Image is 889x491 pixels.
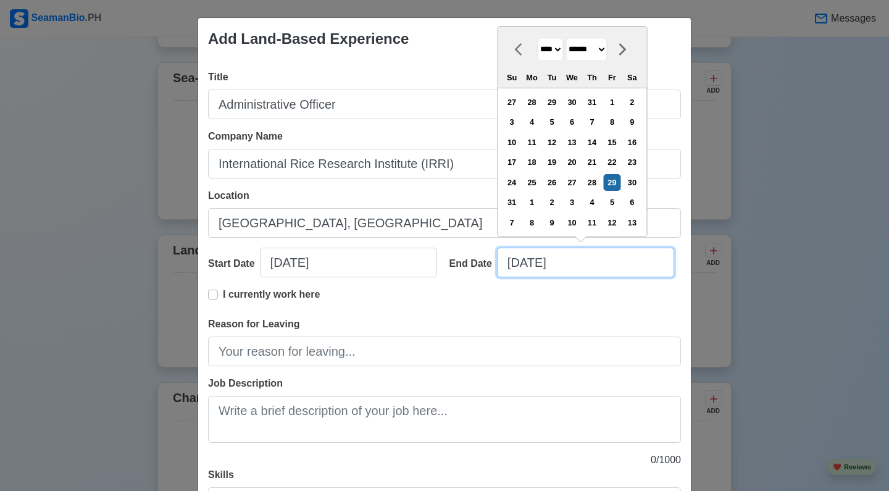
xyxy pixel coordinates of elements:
div: Choose Tuesday, August 19th, 2025 [543,154,560,170]
input: Ex: Manila [208,208,681,238]
div: Th [583,69,600,86]
div: Choose Friday, September 5th, 2025 [604,194,620,211]
div: Choose Friday, September 12th, 2025 [604,214,620,231]
div: Mo [524,69,540,86]
div: month 2025-08 [501,92,642,232]
div: Fr [604,69,620,86]
div: Choose Saturday, August 9th, 2025 [624,114,640,130]
div: Choose Monday, September 1st, 2025 [524,194,540,211]
div: Choose Sunday, August 3rd, 2025 [504,114,520,130]
div: Choose Saturday, August 23rd, 2025 [624,154,640,170]
div: Choose Wednesday, August 6th, 2025 [564,114,580,130]
div: Choose Saturday, August 16th, 2025 [624,134,640,151]
div: Choose Thursday, August 14th, 2025 [583,134,600,151]
input: Ex: Third Officer [208,90,681,119]
div: Choose Tuesday, July 29th, 2025 [543,94,560,111]
div: Choose Saturday, September 13th, 2025 [624,214,640,231]
div: Choose Thursday, August 7th, 2025 [583,114,600,130]
div: Choose Friday, August 8th, 2025 [604,114,620,130]
div: Choose Monday, August 11th, 2025 [524,134,540,151]
div: Choose Tuesday, September 2nd, 2025 [543,194,560,211]
div: Choose Monday, July 28th, 2025 [524,94,540,111]
input: Your reason for leaving... [208,337,681,366]
div: Choose Wednesday, August 27th, 2025 [564,174,580,191]
div: Choose Tuesday, September 9th, 2025 [543,214,560,231]
div: Su [504,69,520,86]
div: Choose Monday, August 4th, 2025 [524,114,540,130]
div: Add Land-Based Experience [208,28,409,50]
div: Choose Friday, August 1st, 2025 [604,94,620,111]
div: Choose Thursday, July 31st, 2025 [583,94,600,111]
div: Choose Friday, August 15th, 2025 [604,134,620,151]
div: Choose Saturday, August 30th, 2025 [624,174,640,191]
div: Choose Wednesday, August 13th, 2025 [564,134,580,151]
div: Choose Saturday, August 2nd, 2025 [624,94,640,111]
div: Choose Monday, August 25th, 2025 [524,174,540,191]
span: Reason for Leaving [208,319,299,329]
div: Choose Friday, August 22nd, 2025 [604,154,620,170]
div: Choose Wednesday, September 3rd, 2025 [564,194,580,211]
div: Choose Tuesday, August 5th, 2025 [543,114,560,130]
div: Choose Sunday, August 10th, 2025 [504,134,520,151]
span: Location [208,190,249,201]
div: Choose Wednesday, August 20th, 2025 [564,154,580,170]
div: Choose Tuesday, August 12th, 2025 [543,134,560,151]
div: We [564,69,580,86]
div: Sa [624,69,640,86]
div: Choose Monday, August 18th, 2025 [524,154,540,170]
div: Choose Sunday, August 24th, 2025 [504,174,520,191]
span: Company Name [208,131,283,141]
div: Choose Tuesday, August 26th, 2025 [543,174,560,191]
p: 0 / 1000 [208,453,681,468]
div: Choose Wednesday, September 10th, 2025 [564,214,580,231]
div: Choose Thursday, August 21st, 2025 [583,154,600,170]
div: Choose Sunday, September 7th, 2025 [504,214,520,231]
div: Start Date [208,256,260,271]
input: Ex: Global Gateway [208,149,681,178]
span: Skills [208,469,234,480]
div: Choose Sunday, July 27th, 2025 [504,94,520,111]
div: Choose Wednesday, July 30th, 2025 [564,94,580,111]
div: Choose Monday, September 8th, 2025 [524,214,540,231]
div: Choose Sunday, August 31st, 2025 [504,194,520,211]
div: Choose Saturday, September 6th, 2025 [624,194,640,211]
label: Job Description [208,376,283,391]
div: Choose Thursday, September 4th, 2025 [583,194,600,211]
p: I currently work here [223,287,320,302]
div: End Date [449,256,497,271]
span: Title [208,72,228,82]
div: Choose Friday, August 29th, 2025 [604,174,620,191]
div: Choose Thursday, August 28th, 2025 [583,174,600,191]
div: Choose Thursday, September 11th, 2025 [583,214,600,231]
div: Tu [543,69,560,86]
div: Choose Sunday, August 17th, 2025 [504,154,520,170]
